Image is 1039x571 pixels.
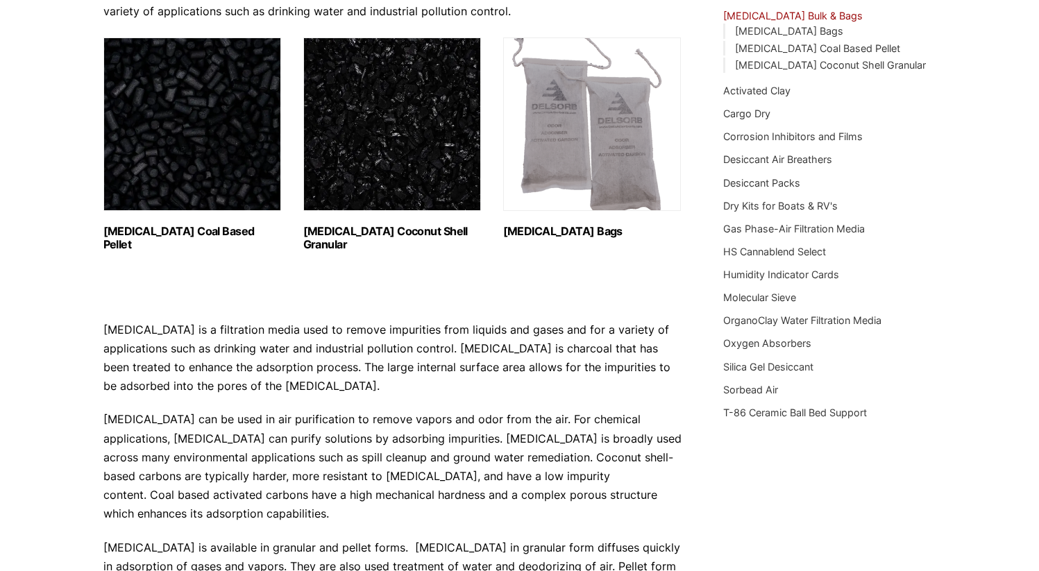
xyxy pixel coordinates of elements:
[735,59,926,71] a: [MEDICAL_DATA] Coconut Shell Granular
[303,37,481,211] img: Activated Carbon Coconut Shell Granular
[303,37,481,251] a: Visit product category Activated Carbon Coconut Shell Granular
[103,410,682,523] p: [MEDICAL_DATA] can be used in air purification to remove vapors and odor from the air. For chemic...
[103,321,682,396] p: [MEDICAL_DATA] is a filtration media used to remove impurities from liquids and gases and for a v...
[723,314,881,326] a: OrganoClay Water Filtration Media
[735,42,900,54] a: [MEDICAL_DATA] Coal Based Pellet
[723,361,813,373] a: Silica Gel Desiccant
[723,291,796,303] a: Molecular Sieve
[303,225,481,251] h2: [MEDICAL_DATA] Coconut Shell Granular
[723,177,800,189] a: Desiccant Packs
[503,37,681,238] a: Visit product category Activated Carbon Bags
[503,225,681,238] h2: [MEDICAL_DATA] Bags
[103,37,281,251] a: Visit product category Activated Carbon Coal Based Pellet
[723,407,867,418] a: T-86 Ceramic Ball Bed Support
[735,25,843,37] a: [MEDICAL_DATA] Bags
[723,246,826,257] a: HS Cannablend Select
[723,130,863,142] a: Corrosion Inhibitors and Films
[723,85,791,96] a: Activated Clay
[503,37,681,211] img: Activated Carbon Bags
[723,384,778,395] a: Sorbead Air
[723,337,811,349] a: Oxygen Absorbers
[103,37,281,211] img: Activated Carbon Coal Based Pellet
[723,269,839,280] a: Humidity Indicator Cards
[723,10,863,22] a: [MEDICAL_DATA] Bulk & Bags
[723,200,838,212] a: Dry Kits for Boats & RV's
[723,153,832,165] a: Desiccant Air Breathers
[723,223,865,235] a: Gas Phase-Air Filtration Media
[723,108,770,119] a: Cargo Dry
[103,225,281,251] h2: [MEDICAL_DATA] Coal Based Pellet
